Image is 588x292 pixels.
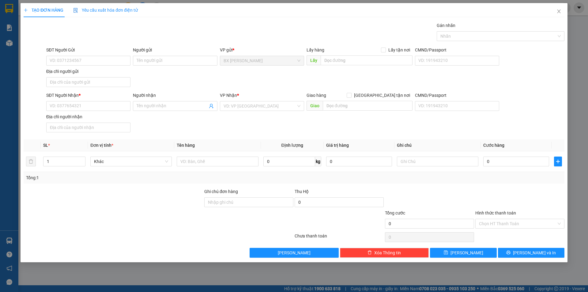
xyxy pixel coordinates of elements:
[415,92,499,99] div: CMND/Passport
[90,143,113,148] span: Đơn vị tính
[326,157,392,166] input: 0
[556,9,561,14] span: close
[177,157,258,166] input: VD: Bàn, Ghế
[307,55,321,65] span: Lấy
[475,210,516,215] label: Hình thức thanh toán
[224,56,300,65] span: BX Cao Lãnh
[133,47,217,53] div: Người gửi
[513,249,556,256] span: [PERSON_NAME] và In
[386,47,413,53] span: Lấy tận nơi
[294,233,384,243] div: Chưa thanh toán
[220,93,237,98] span: VP Nhận
[323,101,413,111] input: Dọc đường
[46,68,130,75] div: Địa chỉ người gửi
[46,77,130,87] input: Địa chỉ của người gửi
[220,47,304,53] div: VP gửi
[295,189,309,194] span: Thu Hộ
[326,143,349,148] span: Giá trị hàng
[278,249,311,256] span: [PERSON_NAME]
[352,92,413,99] span: [GEOGRAPHIC_DATA] tận nơi
[430,248,496,258] button: save[PERSON_NAME]
[133,92,217,99] div: Người nhận
[73,8,78,13] img: icon
[367,250,372,255] span: delete
[24,8,63,13] span: TẠO ĐƠN HÀNG
[394,139,481,151] th: Ghi chú
[321,55,413,65] input: Dọc đường
[46,47,130,53] div: SĐT Người Gửi
[26,157,36,166] button: delete
[24,8,28,12] span: plus
[46,123,130,132] input: Địa chỉ của người nhận
[397,157,478,166] input: Ghi Chú
[43,143,48,148] span: SL
[498,248,564,258] button: printer[PERSON_NAME] và In
[307,93,326,98] span: Giao hàng
[340,248,429,258] button: deleteXóa Thông tin
[73,8,138,13] span: Yêu cầu xuất hóa đơn điện tử
[506,250,511,255] span: printer
[26,174,227,181] div: Tổng: 1
[415,47,499,53] div: CMND/Passport
[374,249,401,256] span: Xóa Thông tin
[315,157,321,166] span: kg
[209,104,214,108] span: user-add
[554,157,562,166] button: plus
[385,210,405,215] span: Tổng cước
[307,47,324,52] span: Lấy hàng
[204,197,293,207] input: Ghi chú đơn hàng
[444,250,448,255] span: save
[94,157,168,166] span: Khác
[437,23,455,28] label: Gán nhãn
[554,159,562,164] span: plus
[177,143,195,148] span: Tên hàng
[46,92,130,99] div: SĐT Người Nhận
[450,249,483,256] span: [PERSON_NAME]
[281,143,303,148] span: Định lượng
[550,3,567,20] button: Close
[46,113,130,120] div: Địa chỉ người nhận
[307,101,323,111] span: Giao
[250,248,339,258] button: [PERSON_NAME]
[483,143,504,148] span: Cước hàng
[204,189,238,194] label: Ghi chú đơn hàng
